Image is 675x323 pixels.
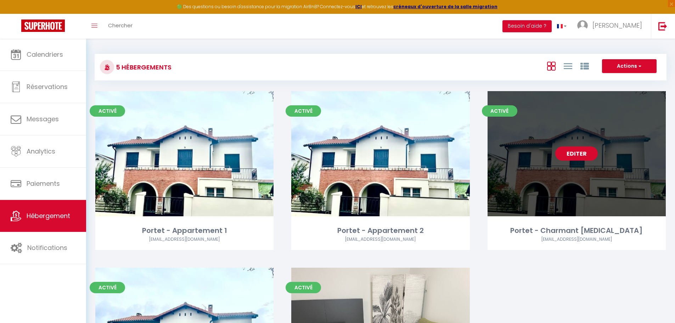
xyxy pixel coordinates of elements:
button: Actions [602,59,657,73]
span: Chercher [108,22,133,29]
a: Vue en Liste [564,60,572,72]
a: Vue par Groupe [580,60,589,72]
span: Activé [90,105,125,117]
button: Besoin d'aide ? [502,20,552,32]
div: Portet - Appartement 1 [95,225,274,236]
h3: 5 Hébergements [114,59,171,75]
span: Activé [482,105,517,117]
div: Portet - Appartement 2 [291,225,469,236]
div: Airbnb [488,236,666,243]
button: Ouvrir le widget de chat LiveChat [6,3,27,24]
a: ICI [355,4,362,10]
img: ... [577,20,588,31]
span: Activé [286,105,321,117]
div: Airbnb [95,236,274,243]
img: logout [658,22,667,30]
a: ... [PERSON_NAME] [572,14,651,39]
span: Calendriers [27,50,63,59]
img: Super Booking [21,20,65,32]
span: Réservations [27,82,68,91]
span: Activé [90,282,125,293]
span: Messages [27,115,59,123]
a: créneaux d'ouverture de la salle migration [393,4,497,10]
span: Hébergement [27,211,70,220]
a: Chercher [103,14,138,39]
div: Portet - Charmant [MEDICAL_DATA] [488,225,666,236]
span: Notifications [27,243,67,252]
div: Airbnb [291,236,469,243]
span: Paiements [27,179,60,188]
a: Editer [555,146,598,161]
span: Activé [286,282,321,293]
span: Analytics [27,147,55,156]
a: Vue en Box [547,60,556,72]
span: [PERSON_NAME] [592,21,642,30]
